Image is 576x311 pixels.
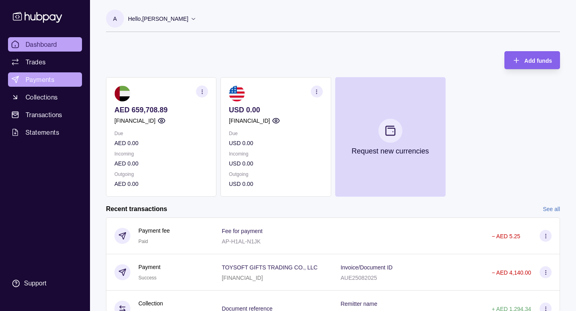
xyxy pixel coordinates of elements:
[138,239,148,244] span: Paid
[138,299,163,308] p: Collection
[114,86,130,102] img: ae
[128,14,188,23] p: Hello, [PERSON_NAME]
[26,128,59,137] span: Statements
[524,58,552,64] span: Add funds
[543,205,560,213] a: See all
[8,108,82,122] a: Transactions
[8,37,82,52] a: Dashboard
[114,139,208,148] p: AED 0.00
[114,170,208,179] p: Outgoing
[229,106,322,114] p: USD 0.00
[114,106,208,114] p: AED 659,708.89
[106,205,167,213] h2: Recent transactions
[229,170,322,179] p: Outgoing
[114,150,208,158] p: Incoming
[138,263,160,271] p: Payment
[24,279,46,288] div: Support
[114,116,156,125] p: [FINANCIAL_ID]
[340,264,392,271] p: Invoice/Document ID
[26,75,54,84] span: Payments
[26,57,46,67] span: Trades
[8,90,82,104] a: Collections
[352,147,429,155] p: Request new currencies
[229,159,322,168] p: USD 0.00
[26,40,57,49] span: Dashboard
[114,159,208,168] p: AED 0.00
[138,275,156,281] span: Success
[229,150,322,158] p: Incoming
[114,179,208,188] p: AED 0.00
[8,125,82,140] a: Statements
[138,226,170,235] p: Payment fee
[492,269,531,276] p: − AED 4,140.00
[222,275,263,281] p: [FINANCIAL_ID]
[335,77,446,197] button: Request new currencies
[340,301,377,307] p: Remitter name
[113,14,117,23] p: A
[222,228,262,234] p: Fee for payment
[340,275,377,281] p: AUE25082025
[492,233,520,239] p: − AED 5.25
[222,264,318,271] p: TOYSOFT GIFTS TRADING CO., LLC
[229,86,245,102] img: us
[229,129,322,138] p: Due
[504,51,560,69] button: Add funds
[114,129,208,138] p: Due
[8,275,82,292] a: Support
[8,72,82,87] a: Payments
[8,55,82,69] a: Trades
[229,139,322,148] p: USD 0.00
[26,110,62,120] span: Transactions
[26,92,58,102] span: Collections
[222,238,260,245] p: AP-H1AL-N1JK
[229,179,322,188] p: USD 0.00
[229,116,270,125] p: [FINANCIAL_ID]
